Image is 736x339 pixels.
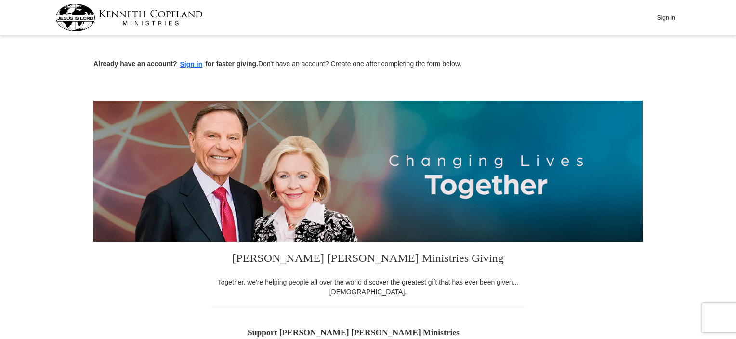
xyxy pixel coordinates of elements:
[93,59,643,70] p: Don't have an account? Create one after completing the form below.
[177,59,206,70] button: Sign in
[55,4,203,31] img: kcm-header-logo.svg
[211,242,525,277] h3: [PERSON_NAME] [PERSON_NAME] Ministries Giving
[211,277,525,297] div: Together, we're helping people all over the world discover the greatest gift that has ever been g...
[652,10,681,25] button: Sign In
[93,60,258,68] strong: Already have an account? for faster giving.
[248,327,488,338] h5: Support [PERSON_NAME] [PERSON_NAME] Ministries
